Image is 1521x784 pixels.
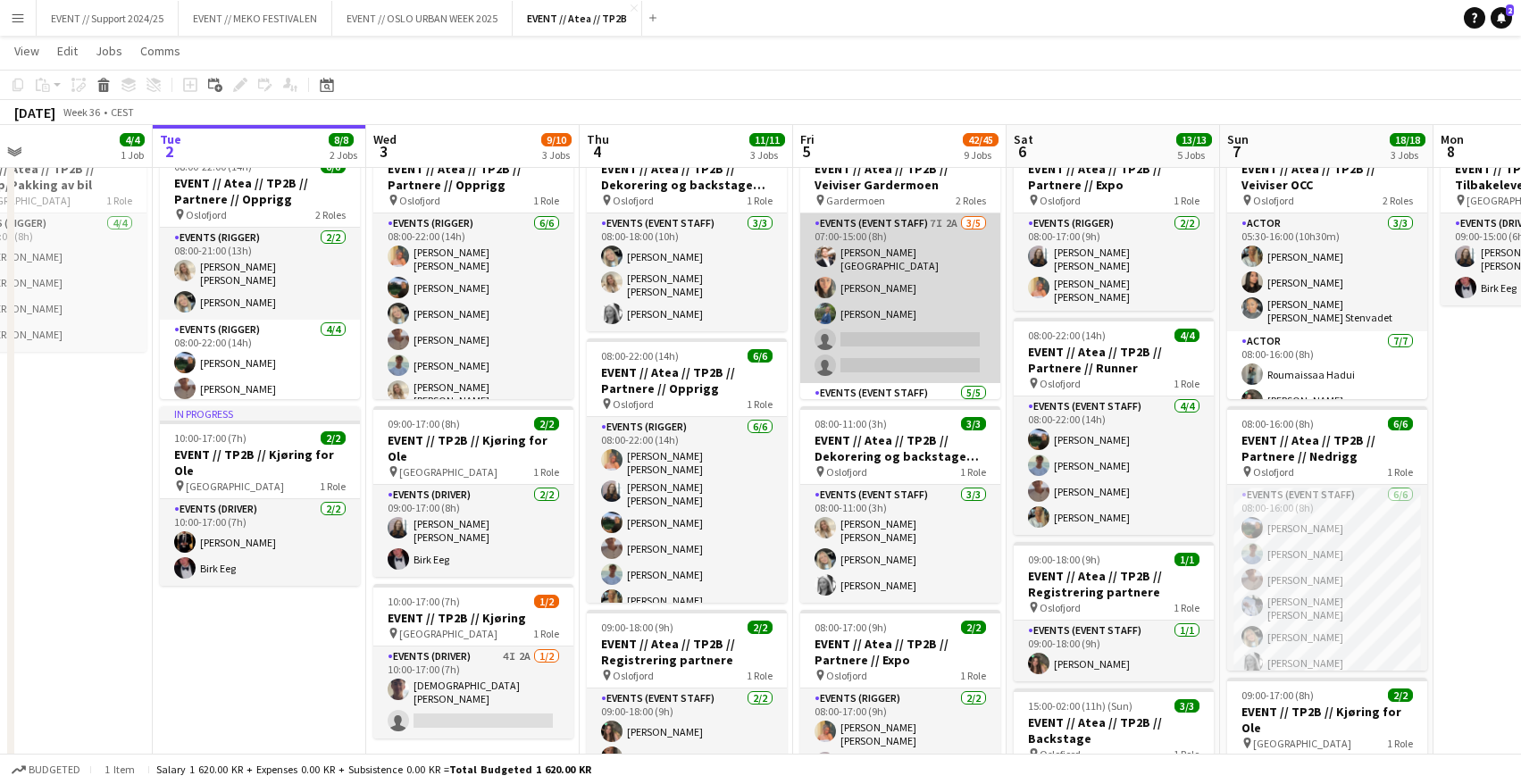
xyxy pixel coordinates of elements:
[373,610,573,626] h3: EVENT // TP2B // Kjøring
[961,621,986,634] span: 2/2
[1014,621,1214,681] app-card-role: Events (Event Staff)1/109:00-18:00 (9h)[PERSON_NAME]
[613,669,654,682] span: Oslofjord
[800,383,1000,553] app-card-role: Events (Event Staff)5/5
[800,485,1000,603] app-card-role: Events (Event Staff)3/308:00-11:00 (3h)[PERSON_NAME] [PERSON_NAME][PERSON_NAME][PERSON_NAME]
[1387,465,1413,479] span: 1 Role
[613,194,654,207] span: Oslofjord
[9,760,83,780] button: Budgeted
[160,406,360,421] div: In progress
[399,465,497,479] span: [GEOGRAPHIC_DATA]
[1253,737,1351,750] span: [GEOGRAPHIC_DATA]
[332,1,513,36] button: EVENT // OSLO URBAN WEEK 2025
[1391,148,1425,162] div: 3 Jobs
[160,135,360,399] div: In progress08:00-22:00 (14h)6/6EVENT // Atea // TP2B // Partnere // Opprigg Oslofjord2 RolesEvent...
[1177,148,1211,162] div: 5 Jobs
[587,688,787,775] app-card-role: Events (Event Staff)2/209:00-18:00 (9h)[PERSON_NAME]Angelen Riseo Ring
[160,228,360,320] app-card-role: Events (Rigger)2/208:00-21:00 (13h)[PERSON_NAME] [PERSON_NAME][PERSON_NAME]
[373,406,573,577] div: 09:00-17:00 (8h)2/2EVENT // TP2B // Kjøring for Ole [GEOGRAPHIC_DATA]1 RoleEvents (Driver)2/209:0...
[373,584,573,738] app-job-card: 10:00-17:00 (7h)1/2EVENT // TP2B // Kjøring [GEOGRAPHIC_DATA]1 RoleEvents (Driver)4I2A1/210:00-17...
[1040,747,1081,761] span: Oslofjord
[1014,213,1214,311] app-card-role: Events (Rigger)2/208:00-17:00 (9h)[PERSON_NAME] [PERSON_NAME][PERSON_NAME] [PERSON_NAME]
[798,141,815,162] span: 5
[542,148,571,162] div: 3 Jobs
[747,669,773,682] span: 1 Role
[748,621,773,634] span: 2/2
[1014,135,1214,311] app-job-card: 08:00-17:00 (9h)2/2EVENT // Atea // TP2B // Partnere // Expo Oslofjord1 RoleEvents (Rigger)2/208:...
[120,133,145,146] span: 4/4
[1253,194,1294,207] span: Oslofjord
[96,43,122,59] span: Jobs
[1390,133,1425,146] span: 18/18
[160,320,360,463] app-card-role: Events (Rigger)4/408:00-22:00 (14h)[PERSON_NAME][PERSON_NAME]
[388,595,460,608] span: 10:00-17:00 (7h)
[533,465,559,479] span: 1 Role
[1014,714,1214,746] h3: EVENT // Atea // TP2B // Backstage
[1014,131,1033,147] span: Sat
[1387,737,1413,750] span: 1 Role
[160,406,360,586] app-job-card: In progress10:00-17:00 (7h)2/2EVENT // TP2B // Kjøring for Ole [GEOGRAPHIC_DATA]1 RoleEvents (Dri...
[371,141,397,162] span: 3
[1227,131,1249,147] span: Sun
[1174,377,1199,390] span: 1 Role
[815,621,887,634] span: 08:00-17:00 (9h)
[961,417,986,430] span: 3/3
[1014,161,1214,193] h3: EVENT // Atea // TP2B // Partnere // Expo
[800,636,1000,668] h3: EVENT // Atea // TP2B // Partnere // Expo
[1241,688,1314,702] span: 09:00-17:00 (8h)
[14,43,39,59] span: View
[1174,329,1199,342] span: 4/4
[964,148,998,162] div: 9 Jobs
[747,397,773,411] span: 1 Role
[388,417,460,430] span: 09:00-17:00 (8h)
[1227,485,1427,680] app-card-role: Events (Event Staff)6/608:00-16:00 (8h)[PERSON_NAME][PERSON_NAME][PERSON_NAME][PERSON_NAME] [PERS...
[315,208,346,221] span: 2 Roles
[1438,141,1464,162] span: 8
[800,406,1000,603] div: 08:00-11:00 (3h)3/3EVENT // Atea // TP2B // Dekorering og backstage oppsett Oslofjord1 RoleEvents...
[98,763,141,776] span: 1 item
[1014,318,1214,535] app-job-card: 08:00-22:00 (14h)4/4EVENT // Atea // TP2B // Partnere // Runner Oslofjord1 RoleEvents (Event Staf...
[174,431,247,445] span: 10:00-17:00 (7h)
[1174,699,1199,713] span: 3/3
[160,175,360,207] h3: EVENT // Atea // TP2B // Partnere // Opprigg
[1441,131,1464,147] span: Mon
[826,465,867,479] span: Oslofjord
[613,397,654,411] span: Oslofjord
[140,43,180,59] span: Comms
[59,105,104,119] span: Week 36
[800,131,815,147] span: Fri
[1227,161,1427,193] h3: EVENT // Atea // TP2B // Veiviser OCC
[330,148,357,162] div: 2 Jobs
[1011,141,1033,162] span: 6
[373,432,573,464] h3: EVENT // TP2B // Kjøring for Ole
[1176,133,1212,146] span: 13/13
[1388,417,1413,430] span: 6/6
[320,480,346,493] span: 1 Role
[826,669,867,682] span: Oslofjord
[1174,601,1199,614] span: 1 Role
[1224,141,1249,162] span: 7
[321,431,346,445] span: 2/2
[1174,553,1199,566] span: 1/1
[29,763,80,776] span: Budgeted
[1014,568,1214,600] h3: EVENT // Atea // TP2B // Registrering partnere
[587,338,787,603] div: 08:00-22:00 (14h)6/6EVENT // Atea // TP2B // Partnere // Opprigg Oslofjord1 RoleEvents (Rigger)6/...
[587,135,787,331] div: 08:00-18:00 (10h)3/3EVENT // Atea // TP2B // Dekorering og backstage oppsett Oslofjord1 RoleEvent...
[329,133,354,146] span: 8/8
[800,135,1000,399] app-job-card: 07:00-17:00 (10h)8/10EVENT // Atea // TP2B // Veiviser Gardermoen Gardermoen2 RolesEvents (Event ...
[106,194,132,207] span: 1 Role
[111,105,134,119] div: CEST
[1174,194,1199,207] span: 1 Role
[1227,135,1427,399] app-job-card: 05:30-16:00 (10h30m)10/10EVENT // Atea // TP2B // Veiviser OCC Oslofjord2 RolesActor3/305:30-16:0...
[533,627,559,640] span: 1 Role
[373,213,573,414] app-card-role: Events (Rigger)6/608:00-22:00 (14h)[PERSON_NAME] [PERSON_NAME][PERSON_NAME][PERSON_NAME][PERSON_N...
[1014,396,1214,535] app-card-role: Events (Event Staff)4/408:00-22:00 (14h)[PERSON_NAME][PERSON_NAME][PERSON_NAME][PERSON_NAME]
[587,417,787,618] app-card-role: Events (Rigger)6/608:00-22:00 (14h)[PERSON_NAME] [PERSON_NAME][PERSON_NAME] [PERSON_NAME][PERSON_...
[399,627,497,640] span: [GEOGRAPHIC_DATA]
[160,131,181,147] span: Tue
[1491,7,1512,29] a: 2
[963,133,999,146] span: 42/45
[749,133,785,146] span: 11/11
